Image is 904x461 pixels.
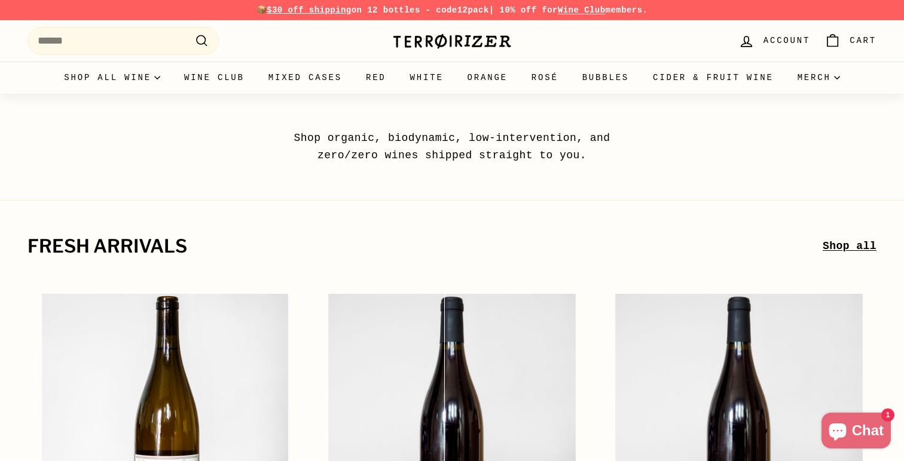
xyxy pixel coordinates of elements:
[786,62,852,94] summary: Merch
[763,34,810,47] span: Account
[4,62,900,94] div: Primary
[52,62,172,94] summary: Shop all wine
[267,130,637,164] p: Shop organic, biodynamic, low-intervention, and zero/zero wines shipped straight to you.
[398,62,456,94] a: White
[520,62,570,94] a: Rosé
[818,413,894,451] inbox-online-store-chat: Shopify online store chat
[558,5,606,15] a: Wine Club
[267,5,352,15] span: $30 off shipping
[28,236,823,257] h2: fresh arrivals
[354,62,398,94] a: Red
[850,34,876,47] span: Cart
[823,238,876,255] a: Shop all
[641,62,786,94] a: Cider & Fruit Wine
[817,23,884,59] a: Cart
[456,62,520,94] a: Orange
[570,62,641,94] a: Bubbles
[256,62,354,94] a: Mixed Cases
[28,4,876,17] p: 📦 on 12 bottles - code | 10% off for members.
[172,62,256,94] a: Wine Club
[457,5,489,15] strong: 12pack
[731,23,817,59] a: Account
